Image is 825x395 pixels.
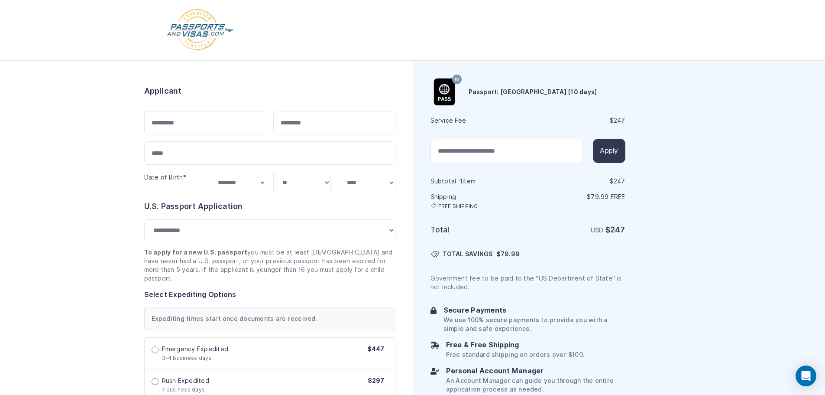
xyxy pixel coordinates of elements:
span: Free [611,193,625,200]
span: 1 [460,178,463,185]
span: $ [496,250,520,258]
p: you must be at least [DEMOGRAPHIC_DATA] and have never had a U.S. passport, or your previous pass... [144,248,395,283]
p: Government fee to be paid to the "US Department of State" is not included. [430,274,625,291]
span: 79.99 [591,193,608,200]
p: Free standard shipping on orders over $100. [446,350,584,359]
span: FREE SHIPPING [438,203,478,210]
p: We use 100% secure payments to provide you with a simple and safe experience. [443,316,625,333]
h6: Passport: [GEOGRAPHIC_DATA] [10 days] [469,88,597,96]
h6: Subtotal · item [430,177,527,186]
div: $ [529,116,625,125]
img: Logo [166,9,235,52]
h6: Personal Account Manager [446,366,625,376]
span: 247 [610,225,625,234]
div: $ [529,177,625,186]
h6: Service Fee [430,116,527,125]
h6: Secure Payments [443,305,625,316]
span: $297 [368,377,385,384]
span: TOTAL SAVINGS [443,250,493,258]
span: 247 [614,178,625,185]
h6: Free & Free Shipping [446,340,584,350]
h6: Total [430,224,527,236]
p: An Account Manager can guide you through the entire application process as needed. [446,376,625,394]
span: 79.99 [501,251,520,258]
span: $447 [367,346,385,353]
h6: Applicant [144,85,182,97]
p: $ [529,193,625,201]
h6: Select Expediting Options [144,290,395,300]
strong: $ [605,225,625,234]
span: Rush Expedited [162,376,209,385]
span: 247 [614,117,625,124]
h6: Shipping [430,193,527,210]
label: Date of Birth* [144,174,186,181]
span: 3-4 business days [162,355,212,361]
div: Open Intercom Messenger [796,366,816,386]
img: Product Name [431,78,458,105]
span: Emergency Expedited [162,345,229,353]
div: Expediting times start once documents are received. [144,307,395,330]
span: USD [591,227,604,234]
h6: U.S. Passport Application [144,200,395,212]
strong: To apply for a new U.S. passport [144,249,248,256]
button: Apply [593,139,625,163]
span: 7 business days [162,386,205,393]
span: 10 [454,74,459,85]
